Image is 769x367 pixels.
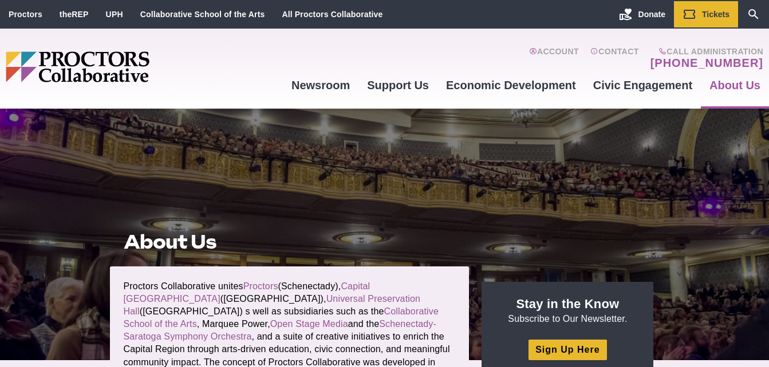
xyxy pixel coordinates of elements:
[738,1,769,27] a: Search
[270,319,348,329] a: Open Stage Media
[124,231,456,253] h1: About Us
[610,1,674,27] a: Donate
[647,47,763,56] span: Call Administration
[282,10,382,19] a: All Proctors Collaborative
[638,10,665,19] span: Donate
[585,70,701,101] a: Civic Engagement
[702,10,729,19] span: Tickets
[529,47,579,70] a: Account
[358,70,437,101] a: Support Us
[650,56,763,70] a: [PHONE_NUMBER]
[590,47,639,70] a: Contact
[495,296,640,325] p: Subscribe to Our Newsletter.
[529,340,606,360] a: Sign Up Here
[9,10,42,19] a: Proctors
[437,70,585,101] a: Economic Development
[674,1,738,27] a: Tickets
[283,70,358,101] a: Newsroom
[516,297,620,311] strong: Stay in the Know
[701,70,769,101] a: About Us
[243,281,278,291] a: Proctors
[106,10,123,19] a: UPH
[140,10,265,19] a: Collaborative School of the Arts
[60,10,89,19] a: theREP
[6,51,238,82] img: Proctors logo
